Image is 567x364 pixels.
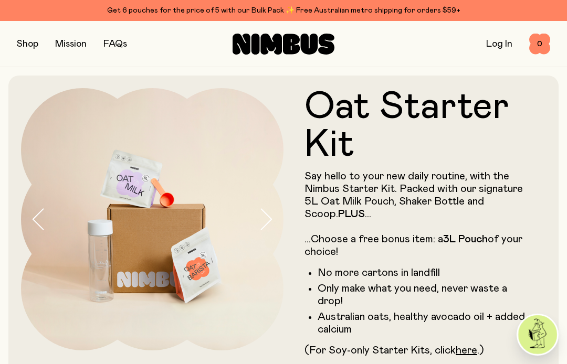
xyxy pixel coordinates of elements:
div: Get 6 pouches for the price of 5 with our Bulk Pack ✨ Free Australian metro shipping for orders $59+ [17,4,550,17]
a: FAQs [103,39,127,49]
li: No more cartons in landfill [318,266,525,279]
a: here [456,345,477,356]
p: (For Soy-only Starter Kits, click .) [304,344,525,357]
li: Only make what you need, never waste a drop! [318,282,525,307]
img: agent [518,315,557,354]
strong: 3L [443,234,456,244]
a: Log In [486,39,512,49]
a: Mission [55,39,87,49]
h1: Oat Starter Kit [304,88,525,164]
strong: Pouch [458,234,488,244]
li: Australian oats, healthy avocado oil + added calcium [318,311,525,336]
button: 0 [529,34,550,55]
p: Say hello to your new daily routine, with the Nimbus Starter Kit. Packed with our signature 5L Oa... [304,170,525,258]
strong: PLUS [338,209,365,219]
